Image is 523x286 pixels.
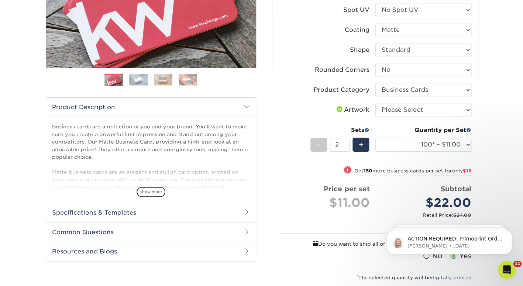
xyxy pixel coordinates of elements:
[46,242,256,261] h2: Resources and Blogs
[375,214,523,266] iframe: Intercom notifications message
[315,65,369,74] div: Rounded Corners
[46,203,256,222] h2: Specifications & Templates
[463,168,471,174] span: $18
[343,6,369,14] div: Spot UV
[453,212,471,218] span: $24.00
[154,74,172,85] img: Business Cards 03
[104,71,123,90] img: Business Cards 01
[364,168,372,174] strong: 150
[46,98,256,117] h2: Product Description
[52,123,250,228] p: Business cards are a reflection of you and your brand. You'll want to make sure you create a powe...
[279,240,472,248] div: Do you want to ship all of these sets to the same location?
[431,275,472,280] a: digitally printed
[345,26,369,34] div: Coating
[46,222,256,242] h2: Common Questions
[129,74,148,85] img: Business Cards 02
[179,74,197,85] img: Business Cards 04
[285,212,471,219] small: Retail Price:
[513,261,522,267] span: 11
[137,187,165,197] span: show more
[375,126,471,135] div: Quantity per Set
[347,166,348,174] span: !
[452,168,471,174] span: only
[498,261,516,279] iframe: Intercom live chat
[381,194,471,212] div: $22.00
[335,105,369,114] div: Artwork
[317,139,320,150] span: -
[314,85,369,94] div: Product Category
[32,21,127,167] span: ACTION REQUIRED: Primoprint Order 25520-33462-75983 Hey [PERSON_NAME]! We are reaching out with y...
[32,28,127,35] p: Message from Natalie, sent 19w ago
[350,46,369,54] div: Shape
[358,139,363,150] span: +
[357,275,472,280] small: The selected quantity will be
[285,194,370,212] div: $11.00
[441,185,471,193] strong: Subtotal
[324,185,370,193] strong: Price per set
[310,126,369,135] div: Sets
[354,168,471,175] small: Get more business cards per set for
